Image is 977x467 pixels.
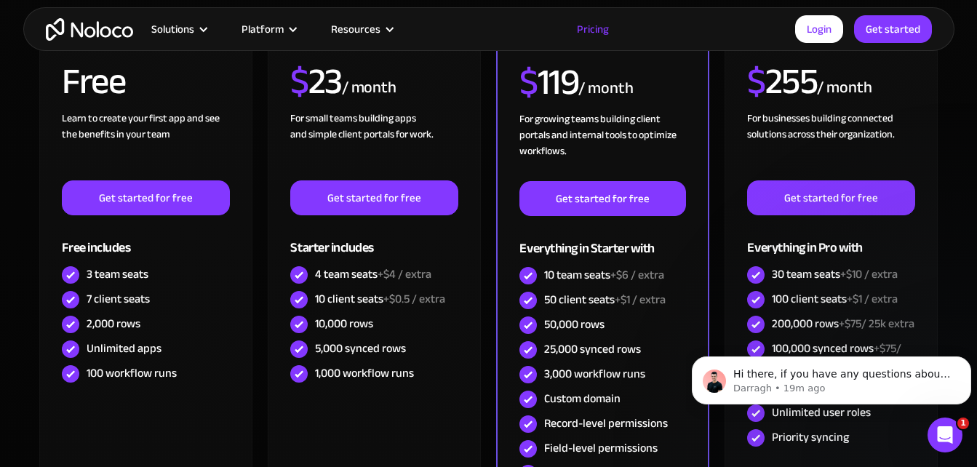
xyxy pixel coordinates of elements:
span: +$1 / extra [615,289,666,311]
iframe: Intercom notifications message [686,326,977,428]
div: 30 team seats [772,266,898,282]
a: Get started for free [747,180,914,215]
div: Record-level permissions [544,415,668,431]
div: Platform [242,20,284,39]
span: +$1 / extra [847,288,898,310]
a: Get started [854,15,932,43]
div: Everything in Pro with [747,215,914,263]
h2: 119 [519,64,578,100]
span: $ [519,48,538,116]
span: +$75/ 25k extra [839,313,914,335]
div: 1,000 workflow runs [315,365,414,381]
a: home [46,18,133,41]
a: Pricing [559,20,627,39]
div: 25,000 synced rows [544,341,641,357]
div: 2,000 rows [87,316,140,332]
h2: 23 [290,63,342,100]
span: +$0.5 / extra [383,288,445,310]
iframe: Intercom live chat [928,418,962,452]
div: Learn to create your first app and see the benefits in your team ‍ [62,111,229,180]
div: Platform [223,20,313,39]
h2: Free [62,63,125,100]
div: Resources [313,20,410,39]
span: $ [747,47,765,116]
div: Everything in Starter with [519,216,685,263]
h2: 255 [747,63,817,100]
div: / month [342,76,396,100]
div: 50,000 rows [544,316,605,332]
span: $ [290,47,308,116]
div: 4 team seats [315,266,431,282]
div: 10 team seats [544,267,664,283]
div: Solutions [133,20,223,39]
div: 10 client seats [315,291,445,307]
div: 50 client seats [544,292,666,308]
span: 1 [957,418,969,429]
div: Solutions [151,20,194,39]
div: / month [578,77,633,100]
a: Get started for free [290,180,458,215]
div: 10,000 rows [315,316,373,332]
div: Unlimited apps [87,340,161,356]
div: For businesses building connected solutions across their organization. ‍ [747,111,914,180]
div: For growing teams building client portals and internal tools to optimize workflows. [519,111,685,181]
div: Resources [331,20,380,39]
div: Priority syncing [772,429,849,445]
div: Field-level permissions [544,440,658,456]
div: Custom domain [544,391,621,407]
a: Get started for free [519,181,685,216]
a: Login [795,15,843,43]
div: 5,000 synced rows [315,340,406,356]
div: / month [817,76,872,100]
div: 3,000 workflow runs [544,366,645,382]
div: 100 client seats [772,291,898,307]
div: Starter includes [290,215,458,263]
a: Get started for free [62,180,229,215]
div: 100 workflow runs [87,365,177,381]
div: 7 client seats [87,291,150,307]
span: +$4 / extra [378,263,431,285]
span: +$6 / extra [610,264,664,286]
div: 3 team seats [87,266,148,282]
span: +$10 / extra [840,263,898,285]
div: 200,000 rows [772,316,914,332]
div: For small teams building apps and simple client portals for work. ‍ [290,111,458,180]
div: Free includes [62,215,229,263]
